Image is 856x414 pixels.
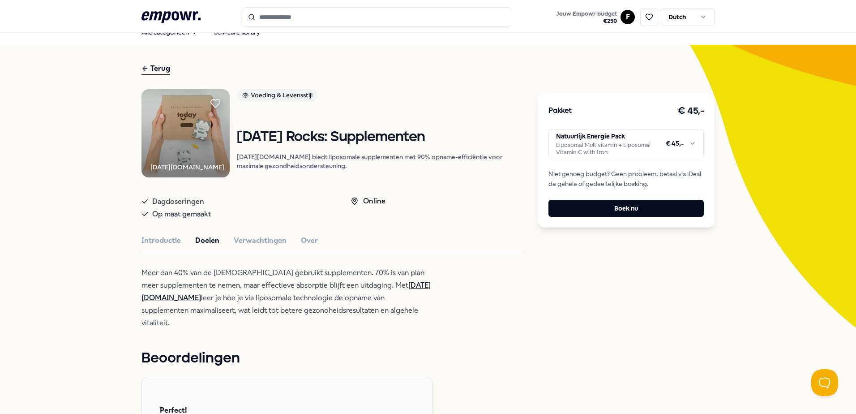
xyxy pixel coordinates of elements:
img: Product Image [141,89,230,177]
button: Boek nu [548,200,704,217]
span: Jouw Empowr budget [556,10,617,17]
div: Terug [141,63,170,75]
div: Online [351,195,385,207]
button: Doelen [195,235,219,246]
h3: Pakket [548,105,572,117]
button: Introductie [141,235,181,246]
iframe: Help Scout Beacon - Open [811,369,838,396]
span: Dagdoseringen [152,195,204,208]
h3: € 45,- [678,104,704,118]
span: € 250 [556,17,617,25]
p: Meer dan 40% van de [DEMOGRAPHIC_DATA] gebruikt supplementen. 70% is van plan meer supplementen t... [141,267,432,329]
a: [DATE][DOMAIN_NAME] [141,281,431,302]
div: [DATE][DOMAIN_NAME] [150,162,224,172]
button: F [621,10,635,24]
h1: [DATE] Rocks: Supplementen [237,129,523,145]
span: Niet genoeg budget? Geen probleem, betaal via iDeal de gehele of gedeeltelijke boeking. [548,169,704,189]
p: [DATE][DOMAIN_NAME] biedt liposomale supplementen met 90% opname-efficiëntie voor maximale gezond... [237,152,523,170]
button: Verwachtingen [234,235,287,246]
a: Voeding & Levensstijl [237,89,523,105]
span: Op maat gemaakt [152,208,211,220]
div: Voeding & Levensstijl [237,89,317,102]
button: Over [301,235,318,246]
button: Jouw Empowr budget€250 [555,9,619,26]
input: Search for products, categories or subcategories [243,7,511,27]
h1: Beoordelingen [141,347,523,370]
a: Jouw Empowr budget€250 [553,8,621,26]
